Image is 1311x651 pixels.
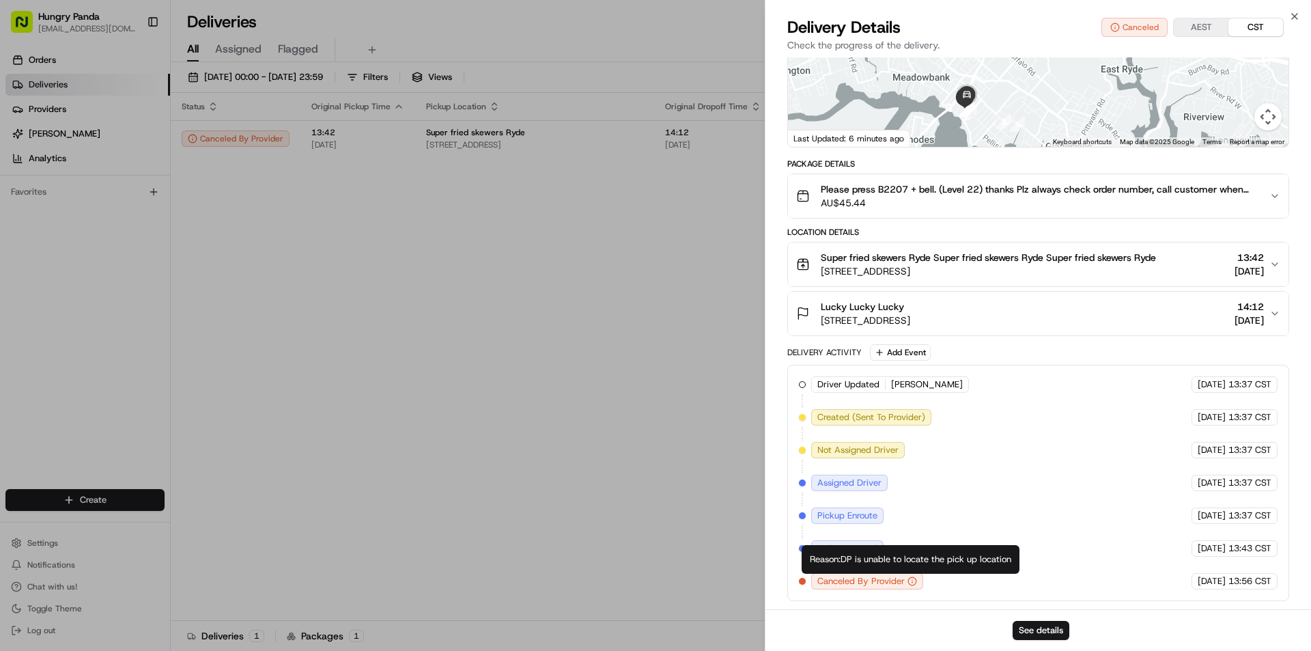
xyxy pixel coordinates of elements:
img: Asif Zaman Khan [14,236,36,258]
img: 1736555255976-a54dd68f-1ca7-489b-9aae-adbdc363a1c4 [27,249,38,260]
a: Open this area in Google Maps (opens a new window) [791,129,836,147]
button: See all [212,175,249,191]
div: Past conversations [14,178,87,189]
span: Please press B2207 + bell. (Level 22) thanks Plz always check order number, call customer when yo... [821,182,1258,196]
span: 13:43 CST [1228,542,1271,555]
div: Location Details [787,227,1289,238]
div: 6 [959,102,974,117]
span: 8月7日 [121,249,147,260]
span: Pylon [136,339,165,349]
span: [DATE] [1198,411,1226,424]
span: Map data ©2025 Google [1120,138,1194,146]
div: 1 [1010,117,1025,132]
div: 3 [962,105,977,120]
img: 1736555255976-a54dd68f-1ca7-489b-9aae-adbdc363a1c4 [14,130,38,155]
span: [DATE] [1198,510,1226,522]
div: Start new chat [61,130,224,144]
div: Package Details [787,158,1289,169]
span: 13:56 CST [1228,575,1271,587]
span: [DATE] [1198,542,1226,555]
img: Nash [14,14,41,41]
span: 13:42 [1235,251,1264,264]
button: Keyboard shortcuts [1053,137,1112,147]
button: AEST [1174,18,1228,36]
a: Powered byPylon [96,338,165,349]
button: Super fried skewers Ryde Super fried skewers Ryde Super fried skewers Ryde[STREET_ADDRESS]13:42[D... [788,243,1288,286]
span: • [45,212,50,223]
button: Add Event [870,344,931,361]
span: Driver Updated [817,378,879,391]
span: [DATE] [1235,264,1264,278]
span: Not Assigned Driver [817,444,899,456]
span: 13:37 CST [1228,378,1271,391]
span: 13:37 CST [1228,411,1271,424]
span: Lucky Lucky Lucky [821,300,904,314]
span: Pickup Arrived [817,542,877,555]
button: Map camera controls [1254,103,1282,130]
p: Check the progress of the delivery. [787,38,1289,52]
div: Last Updated: 6 minutes ago [788,130,910,147]
span: [DATE] [1198,378,1226,391]
span: [PERSON_NAME] [891,378,963,391]
a: Report a map error [1230,138,1284,146]
span: Super fried skewers Ryde Super fried skewers Ryde Super fried skewers Ryde [821,251,1156,264]
div: 💻 [115,307,126,318]
button: See details [1013,621,1069,640]
span: 8月15日 [53,212,85,223]
div: 📗 [14,307,25,318]
span: [STREET_ADDRESS] [821,264,1156,278]
button: Please press B2207 + bell. (Level 22) thanks Plz always check order number, call customer when yo... [788,174,1288,218]
div: We're available if you need us! [61,144,188,155]
button: Lucky Lucky Lucky[STREET_ADDRESS]14:12[DATE] [788,292,1288,335]
span: [DATE] [1198,477,1226,489]
span: Knowledge Base [27,305,104,319]
span: Created (Sent To Provider) [817,411,925,424]
div: Delivery Activity [787,347,862,358]
span: Canceled By Provider [817,575,905,587]
div: 2 [996,114,1011,129]
a: Terms [1202,138,1222,146]
span: AU$45.44 [821,196,1258,210]
img: 1727276513143-84d647e1-66c0-4f92-a045-3c9f9f5dfd92 [29,130,53,155]
span: [DATE] [1198,575,1226,587]
a: 📗Knowledge Base [8,300,110,324]
span: 13:37 CST [1228,444,1271,456]
span: 13:37 CST [1228,510,1271,522]
a: 💻API Documentation [110,300,225,324]
span: Assigned Driver [817,477,882,489]
span: Pickup Enroute [817,510,877,522]
span: 14:12 [1235,300,1264,314]
img: Google [791,129,836,147]
span: [DATE] [1198,444,1226,456]
button: Canceled [1101,18,1168,37]
span: • [113,249,118,260]
div: Reason: DP is unable to locate the pick up location [802,545,1019,574]
span: Delivery Details [787,16,901,38]
span: API Documentation [129,305,219,319]
button: CST [1228,18,1283,36]
input: Clear [36,88,225,102]
span: [PERSON_NAME] [42,249,111,260]
p: Welcome 👋 [14,55,249,77]
button: Start new chat [232,135,249,151]
span: 13:37 CST [1228,477,1271,489]
span: [STREET_ADDRESS] [821,314,910,327]
span: [DATE] [1235,314,1264,327]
